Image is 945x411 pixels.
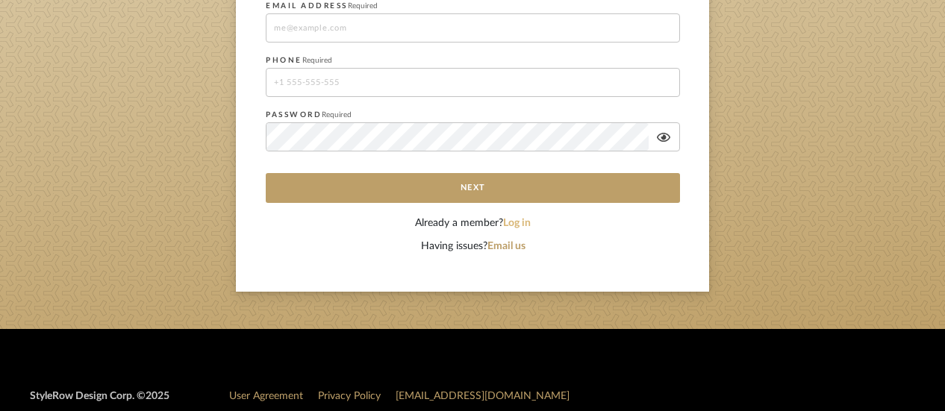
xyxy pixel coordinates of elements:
div: Already a member? [266,216,680,231]
span: Required [302,57,332,64]
span: Required [348,2,378,10]
button: Log in [503,216,531,231]
a: Privacy Policy [318,391,381,401]
a: Email us [487,241,525,251]
label: PHONE [266,56,332,65]
input: +1 555-555-555 [266,68,680,97]
a: User Agreement [229,391,303,401]
input: me@example.com [266,13,680,43]
label: EMAIL ADDRESS [266,1,378,10]
a: [EMAIL_ADDRESS][DOMAIN_NAME] [396,391,570,401]
span: Required [322,111,352,119]
label: PASSWORD [266,110,352,119]
div: Having issues? [266,239,680,254]
button: Next [266,173,680,203]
